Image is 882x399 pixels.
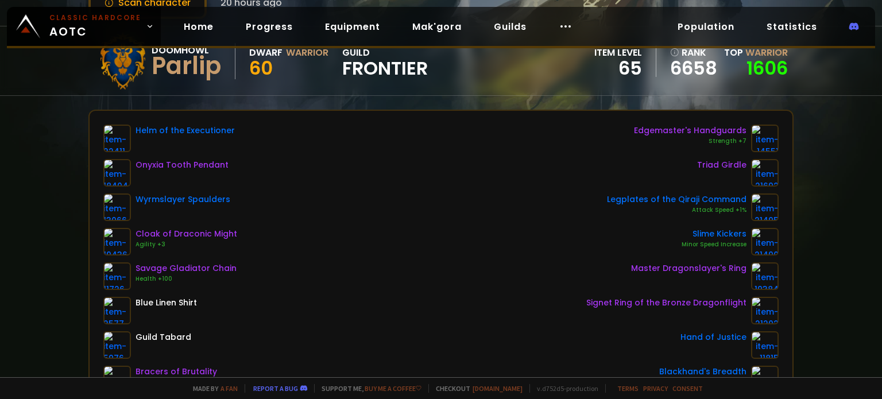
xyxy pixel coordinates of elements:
[220,384,238,393] a: a fan
[152,43,221,57] div: Doomhowl
[136,274,237,284] div: Health +100
[103,331,131,359] img: item-5976
[485,15,536,38] a: Guilds
[682,228,746,240] div: Slime Kickers
[403,15,471,38] a: Mak'gora
[586,297,746,309] div: Signet Ring of the Bronze Dragonflight
[136,297,197,309] div: Blue Linen Shirt
[751,193,779,221] img: item-21495
[237,15,302,38] a: Progress
[634,125,746,137] div: Edgemaster's Handguards
[249,55,273,81] span: 60
[136,159,229,171] div: Onyxia Tooth Pendant
[745,46,788,59] span: Warrior
[103,297,131,324] img: item-2577
[668,15,744,38] a: Population
[746,55,788,81] a: 1606
[136,240,237,249] div: Agility +3
[136,125,235,137] div: Helm of the Executioner
[136,331,191,343] div: Guild Tabard
[643,384,668,393] a: Privacy
[136,193,230,206] div: Wyrmslayer Spaulders
[473,384,523,393] a: [DOMAIN_NAME]
[617,384,639,393] a: Terms
[670,60,717,77] a: 6658
[365,384,421,393] a: Buy me a coffee
[751,125,779,152] img: item-14551
[7,7,161,46] a: Classic HardcoreAOTC
[286,45,328,60] div: Warrior
[103,193,131,221] img: item-13066
[253,384,298,393] a: Report a bug
[594,60,642,77] div: 65
[751,331,779,359] img: item-11815
[316,15,389,38] a: Equipment
[634,137,746,146] div: Strength +7
[672,384,703,393] a: Consent
[680,331,746,343] div: Hand of Justice
[103,125,131,152] img: item-22411
[49,13,141,40] span: AOTC
[136,366,217,378] div: Bracers of Brutality
[175,15,223,38] a: Home
[314,384,421,393] span: Support me,
[751,228,779,255] img: item-21490
[724,45,788,60] div: Top
[751,297,779,324] img: item-21202
[751,262,779,290] img: item-19384
[136,262,237,274] div: Savage Gladiator Chain
[697,159,746,171] div: Triad Girdle
[428,384,523,393] span: Checkout
[659,366,746,378] div: Blackhand's Breadth
[607,206,746,215] div: Attack Speed +1%
[103,262,131,290] img: item-11726
[682,240,746,249] div: Minor Speed Increase
[594,45,642,60] div: item level
[103,228,131,255] img: item-19436
[529,384,598,393] span: v. d752d5 - production
[186,384,238,393] span: Made by
[757,15,826,38] a: Statistics
[342,45,428,77] div: guild
[49,13,141,23] small: Classic Hardcore
[607,193,746,206] div: Legplates of the Qiraji Command
[249,45,283,60] div: Dwarf
[751,159,779,187] img: item-21692
[136,228,237,240] div: Cloak of Draconic Might
[670,45,717,60] div: rank
[152,57,221,75] div: Parlip
[342,60,428,77] span: Frontier
[103,159,131,187] img: item-18404
[631,262,746,274] div: Master Dragonslayer's Ring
